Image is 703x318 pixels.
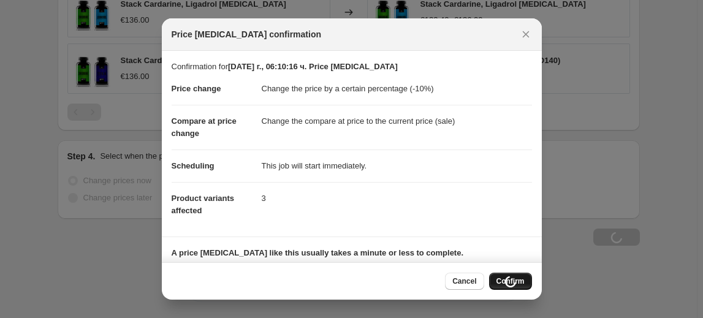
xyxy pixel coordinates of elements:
[172,28,322,40] span: Price [MEDICAL_DATA] confirmation
[228,62,398,71] b: [DATE] г., 06:10:16 ч. Price [MEDICAL_DATA]
[517,26,534,43] button: Close
[262,182,532,214] dd: 3
[262,105,532,137] dd: Change the compare at price to the current price (sale)
[172,161,215,170] span: Scheduling
[172,61,532,73] p: Confirmation for
[172,116,237,138] span: Compare at price change
[262,73,532,105] dd: Change the price by a certain percentage (-10%)
[452,276,476,286] span: Cancel
[172,248,464,257] b: A price [MEDICAL_DATA] like this usually takes a minute or less to complete.
[172,194,235,215] span: Product variants affected
[172,84,221,93] span: Price change
[262,150,532,182] dd: This job will start immediately.
[445,273,484,290] button: Cancel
